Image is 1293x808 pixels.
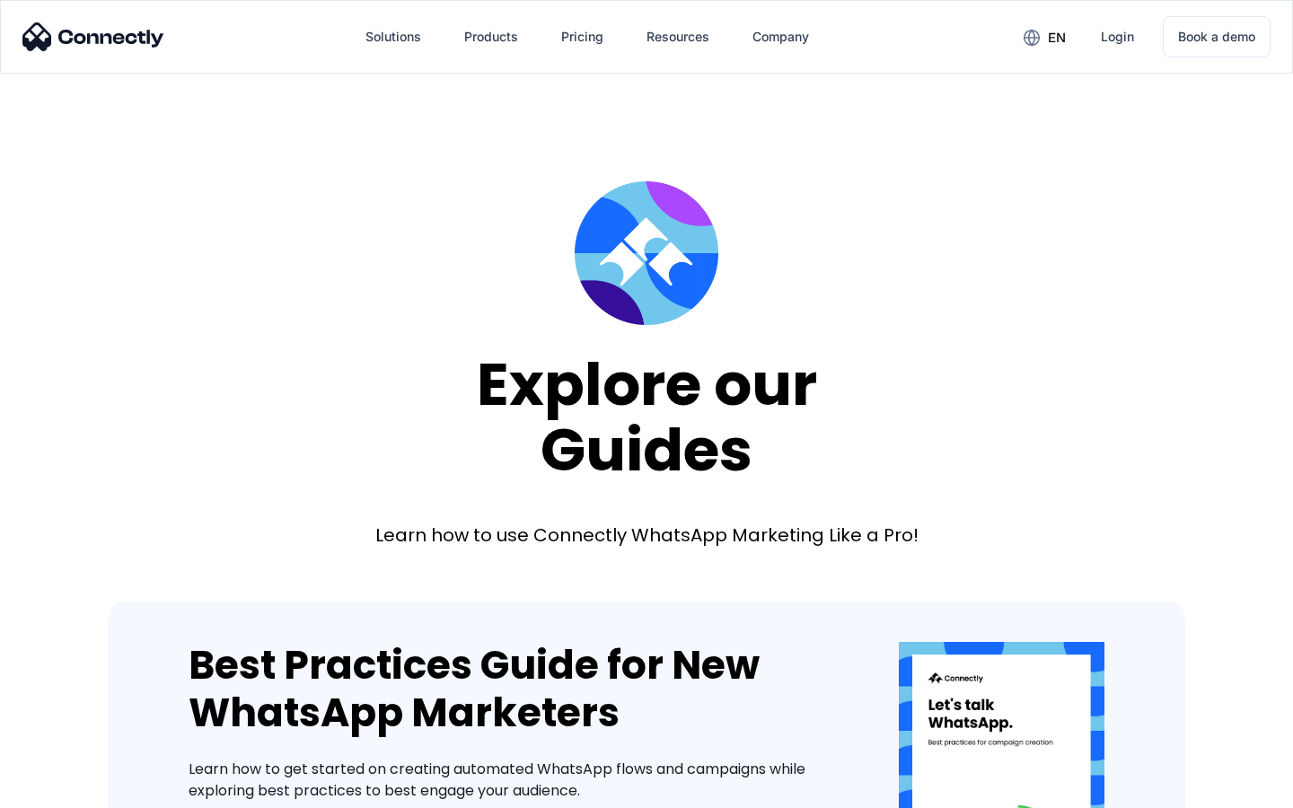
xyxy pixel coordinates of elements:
[1048,25,1066,50] div: en
[561,24,603,49] div: Pricing
[365,24,421,49] div: Solutions
[1163,16,1271,57] a: Book a demo
[189,642,845,737] div: Best Practices Guide for New WhatsApp Marketers
[646,24,709,49] div: Resources
[752,24,809,49] div: Company
[464,24,518,49] div: Products
[1101,24,1134,49] div: Login
[547,15,618,58] a: Pricing
[1086,15,1148,58] a: Login
[375,523,919,548] div: Learn how to use Connectly WhatsApp Marketing Like a Pro!
[18,777,108,802] aside: Language selected: English
[477,352,817,482] div: Explore our Guides
[22,22,164,51] img: Connectly Logo
[36,777,108,802] ul: Language list
[189,759,845,802] div: Learn how to get started on creating automated WhatsApp flows and campaigns while exploring best ...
